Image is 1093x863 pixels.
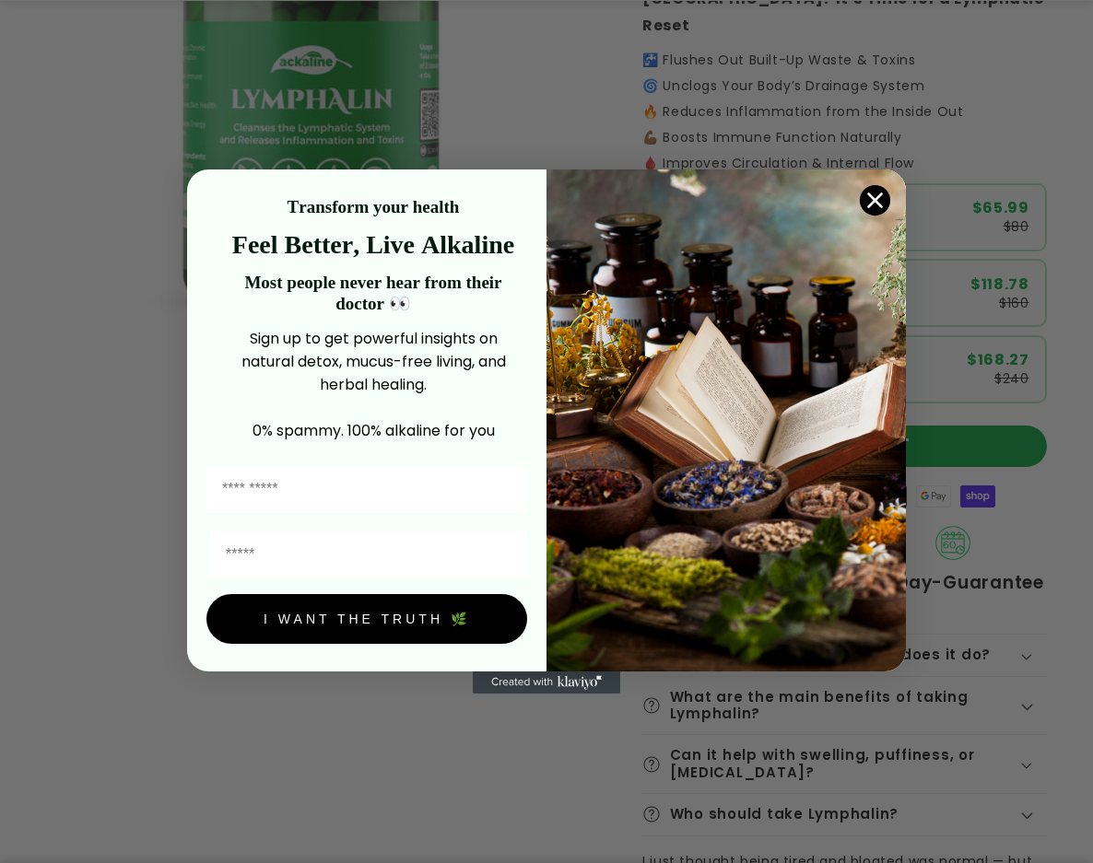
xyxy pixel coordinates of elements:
strong: Most people never hear from their doctor 👀 [244,273,501,313]
button: Close dialog [859,184,891,216]
input: First Name [206,466,527,513]
strong: Transform your health [288,197,460,216]
a: Created with Klaviyo - opens in a new tab [473,671,620,694]
button: I WANT THE TRUTH 🌿 [206,594,527,644]
strong: Feel Better, Live Alkaline [232,230,514,259]
input: Email [210,531,527,578]
p: Sign up to get powerful insights on natural detox, mucus-free living, and herbal healing. [219,327,527,396]
img: 4a4a186a-b914-4224-87c7-990d8ecc9bca.jpeg [546,169,906,671]
p: 0% spammy. 100% alkaline for you [219,419,527,442]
